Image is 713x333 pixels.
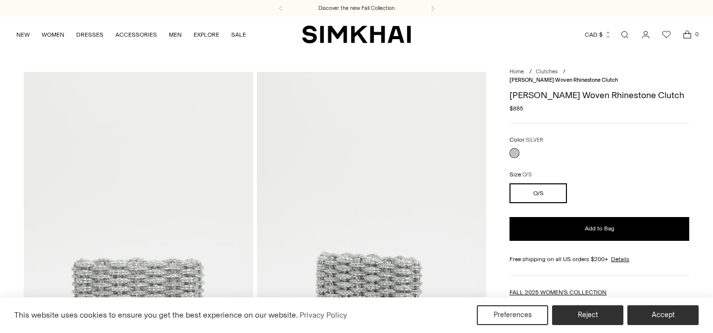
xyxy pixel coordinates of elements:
a: Home [509,68,524,75]
button: Preferences [477,305,548,325]
a: Wishlist [657,25,676,45]
a: SIMKHAI [302,25,411,44]
a: ACCESSORIES [115,24,157,46]
a: NEW [16,24,30,46]
span: [PERSON_NAME] Woven Rhinestone Clutch [509,77,618,83]
a: Open search modal [615,25,635,45]
span: SILVER [526,137,543,143]
a: EXPLORE [194,24,219,46]
div: Free shipping on all US orders $200+ [509,255,689,264]
div: / [529,68,532,76]
a: WOMEN [42,24,64,46]
nav: breadcrumbs [509,68,689,84]
button: O/S [509,183,567,203]
a: Discover the new Fall Collection [318,4,395,12]
button: CAD $ [585,24,611,46]
a: Open cart modal [677,25,697,45]
a: SALE [231,24,246,46]
button: Reject [552,305,623,325]
span: O/S [522,171,532,178]
span: $885 [509,104,523,113]
div: / [563,68,565,76]
a: Details [611,255,629,264]
a: MEN [169,24,182,46]
a: DRESSES [76,24,103,46]
span: 0 [692,30,701,39]
a: Privacy Policy (opens in a new tab) [298,308,349,323]
a: FALL 2025 WOMEN'S COLLECTION [509,289,607,296]
label: Size: [509,170,532,179]
h1: [PERSON_NAME] Woven Rhinestone Clutch [509,91,689,100]
button: Add to Bag [509,217,689,241]
button: Accept [627,305,699,325]
a: Go to the account page [636,25,656,45]
span: Add to Bag [585,224,614,233]
span: This website uses cookies to ensure you get the best experience on our website. [14,310,298,320]
a: Clutches [536,68,558,75]
label: Color: [509,135,543,145]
